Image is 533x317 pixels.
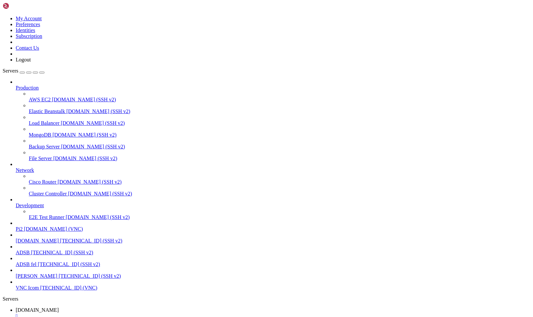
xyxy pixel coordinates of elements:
[68,191,132,196] span: [DOMAIN_NAME] (SSH v2)
[29,108,65,114] span: Elastic Beanstalk
[3,68,449,74] x-row: Use raspi-config to set the country before use.
[3,13,449,19] x-row: The programs included with the Debian GNU/Linux system are free software;
[29,97,51,102] span: AWS EC2
[3,95,449,101] x-row: devtmpfs 1.8G 0 1.8G 0% /dev
[16,161,530,197] li: Network
[16,45,39,51] a: Contact Us
[16,273,530,279] a: [PERSON_NAME] [TECHNICAL_ID] (SSH v2)
[3,296,530,302] div: Servers
[3,3,40,9] img: Shellngn
[38,261,100,267] span: [TECHNICAL_ID] (SSH v2)
[29,144,530,150] a: Backup Server [DOMAIN_NAME] (SSH v2)
[53,156,117,161] span: [DOMAIN_NAME] (SSH v2)
[29,179,530,185] a: Cisco Router [DOMAIN_NAME] (SSH v2)
[29,108,530,114] a: Elastic Beanstalk [DOMAIN_NAME] (SSH v2)
[3,52,449,57] x-row: Last login: [DATE] from [TECHNICAL_ID]
[29,191,67,196] span: Cluster Controller
[29,114,530,126] li: Load Balancer [DOMAIN_NAME] (SSH v2)
[16,16,42,21] a: My Account
[29,103,530,114] li: Elastic Beanstalk [DOMAIN_NAME] (SSH v2)
[16,307,59,313] span: [DOMAIN_NAME]
[16,22,40,27] a: Preferences
[16,203,44,208] span: Development
[29,191,530,197] a: Cluster Controller [DOMAIN_NAME] (SSH v2)
[29,156,52,161] span: File Server
[16,232,530,244] li: [DOMAIN_NAME] [TECHNICAL_ID] (SSH v2)
[3,106,449,111] x-row: tmpfs 768M 832K 767M 1% /run
[29,179,56,185] span: Cisco Router
[3,19,449,25] x-row: the exact distribution terms for each program are described in the
[16,220,530,232] li: Pi2 [DOMAIN_NAME] (VNC)
[3,62,449,68] x-row: Wi-Fi is currently blocked by rfkill.
[16,238,530,244] a: [DOMAIN_NAME] [TECHNICAL_ID] (SSH v2)
[16,85,39,91] span: Production
[16,57,31,62] a: Logout
[52,132,116,138] span: [DOMAIN_NAME] (SSH v2)
[3,133,449,139] x-row: :
[29,132,51,138] span: MongoDB
[3,46,449,52] x-row: You have new mail.
[66,108,131,114] span: [DOMAIN_NAME] (SSH v2)
[16,250,530,256] a: ADSB [TECHNICAL_ID] (SSH v2)
[29,91,530,103] li: AWS EC2 [DOMAIN_NAME] (SSH v2)
[61,120,125,126] span: [DOMAIN_NAME] (SSH v2)
[16,226,530,232] a: Pi2 [DOMAIN_NAME] (VNC)
[3,100,449,106] x-row: tmpfs 1.9G 0 1.9G 0% /dev/shm
[3,79,449,84] x-row: : df -h
[3,122,449,128] x-row: //[TECHNICAL_ID][URL] 59G 20G 39G 34% /mnt/share
[3,68,44,74] a: Servers
[3,111,449,117] x-row: tmpfs 5.0M 4.0K 5.0M 1% /run/lock
[3,41,449,46] x-row: permitted by applicable law.
[58,179,122,185] span: [DOMAIN_NAME] (SSH v2)
[3,35,449,41] x-row: Debian GNU/Linux comes with ABSOLUTELY NO WARRANTY, to the extent
[16,261,530,267] a: ADSB fel [TECHNICAL_ID] (SSH v2)
[16,261,37,267] span: ADSB fel
[3,3,449,8] x-row: Linux pi2 5.10.103-v7l+ #1529 SMP [DATE] armv7l
[29,132,530,138] a: MongoDB [DOMAIN_NAME] (SSH v2)
[16,167,530,173] a: Network
[29,138,530,150] li: Backup Server [DOMAIN_NAME] (SSH v2)
[29,120,60,126] span: Load Balancer
[33,133,36,139] div: (11, 24)
[29,214,64,220] span: E2E Test Runner
[16,197,530,220] li: Development
[24,226,83,232] span: [DOMAIN_NAME] (VNC)
[29,173,530,185] li: Cisco Router [DOMAIN_NAME] (SSH v2)
[16,250,30,255] span: ADSB
[3,90,449,95] x-row: /dev/root 59G 22G 35G 39% /
[29,156,530,161] a: File Server [DOMAIN_NAME] (SSH v2)
[29,214,530,220] a: E2E Test Runner [DOMAIN_NAME] (SSH v2)
[60,238,122,243] span: [TECHNICAL_ID] (SSH v2)
[29,209,530,220] li: E2E Test Runner [DOMAIN_NAME] (SSH v2)
[31,250,93,255] span: [TECHNICAL_ID] (SSH v2)
[16,167,34,173] span: Network
[16,267,530,279] li: [PERSON_NAME] [TECHNICAL_ID] (SSH v2)
[16,79,530,161] li: Production
[16,285,530,291] a: VNC Icom [TECHNICAL_ID] (VNC)
[29,144,60,149] span: Backup Server
[16,273,57,279] span: [PERSON_NAME]
[16,33,42,39] a: Subscription
[29,185,530,197] li: Cluster Controller [DOMAIN_NAME] (SSH v2)
[3,127,449,133] x-row: tmpfs 384M 16K 384M 1% /run/user/1000
[3,68,18,74] span: Servers
[16,285,39,291] span: VNC Icom
[21,133,29,138] span: ~ $
[16,238,59,243] span: [DOMAIN_NAME]
[3,117,449,122] x-row: /dev/mmcblk0p1 253M 49M 204M 20% /boot
[29,97,530,103] a: AWS EC2 [DOMAIN_NAME] (SSH v2)
[61,144,125,149] span: [DOMAIN_NAME] (SSH v2)
[16,279,530,291] li: VNC Icom [TECHNICAL_ID] (VNC)
[66,214,130,220] span: [DOMAIN_NAME] (SSH v2)
[3,133,18,138] span: pi@pi2
[29,120,530,126] a: Load Balancer [DOMAIN_NAME] (SSH v2)
[40,285,98,291] span: [TECHNICAL_ID] (VNC)
[21,79,29,84] span: ~ $
[16,27,35,33] a: Identities
[3,25,449,30] x-row: individual files in /usr/share/doc/*/copyright.
[16,226,23,232] span: Pi2
[29,150,530,161] li: File Server [DOMAIN_NAME] (SSH v2)
[3,79,18,84] span: pi@pi2
[52,97,116,102] span: [DOMAIN_NAME] (SSH v2)
[3,84,449,90] x-row: Filesystem Size Used Avail Use% Mounted on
